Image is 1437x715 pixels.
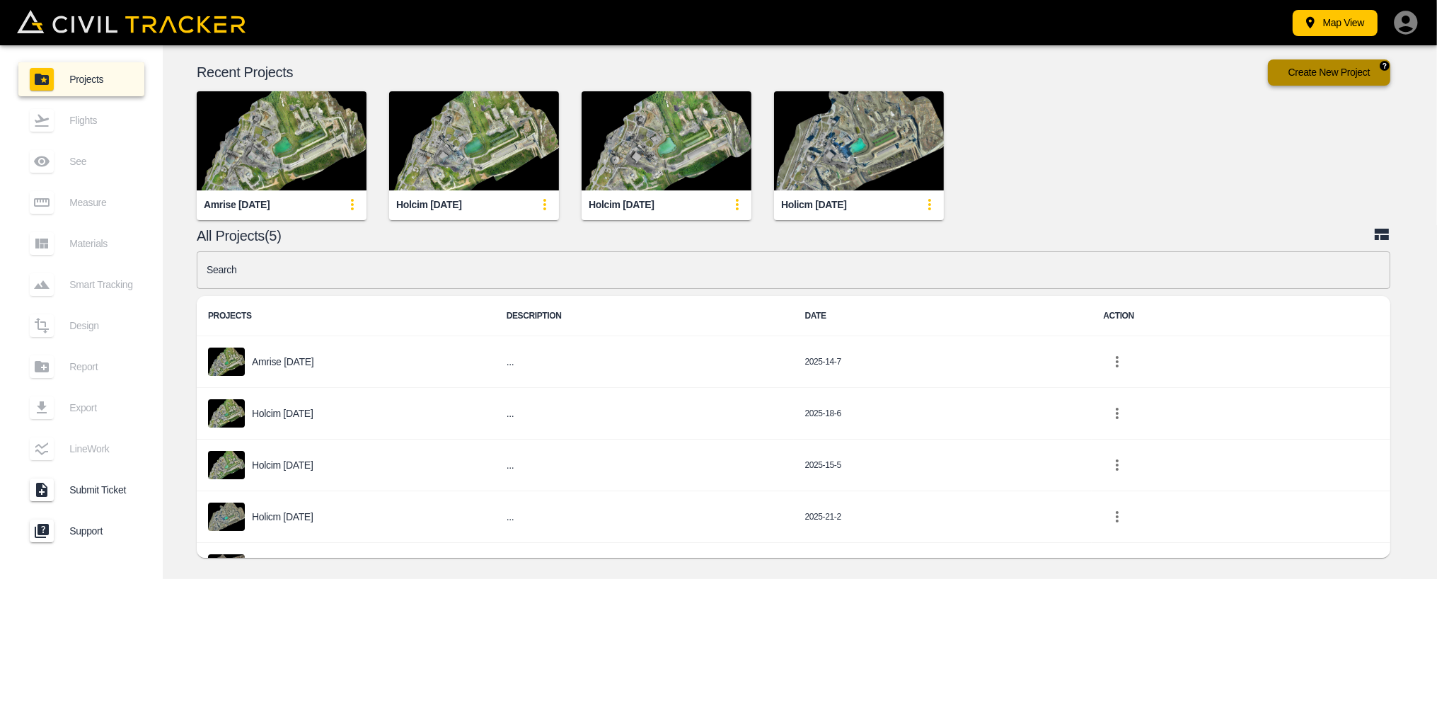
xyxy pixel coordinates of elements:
[18,514,144,548] a: Support
[197,230,1373,241] p: All Projects(5)
[69,484,133,496] span: Submit Ticket
[197,67,1268,78] p: Recent Projects
[794,388,1092,440] td: 2025-18-6
[723,190,751,219] button: update-card-details
[507,405,783,423] h6: ...
[794,543,1092,595] td: 2025-21-1
[208,503,245,531] img: project-image
[507,457,783,474] h6: ...
[531,190,559,219] button: update-card-details
[781,198,847,212] div: Holicm [DATE]
[197,91,367,190] img: Amrise July 2025
[18,473,144,507] a: Submit Ticket
[507,508,783,526] h6: ...
[69,74,133,85] span: Projects
[252,408,313,419] p: Holcim [DATE]
[252,459,313,471] p: Holcim [DATE]
[252,511,313,522] p: Holicm [DATE]
[582,91,751,190] img: Holcim May 2025
[18,62,144,96] a: Projects
[794,491,1092,543] td: 2025-21-2
[208,399,245,428] img: project-image
[208,554,245,583] img: project-image
[204,198,270,212] div: Amrise [DATE]
[794,336,1092,388] td: 2025-14-7
[208,348,245,376] img: project-image
[389,91,559,190] img: Holcim June 2025
[197,296,1390,595] table: project-list-table
[916,190,944,219] button: update-card-details
[69,525,133,537] span: Support
[507,353,783,371] h6: ...
[794,296,1092,336] th: DATE
[1293,10,1378,36] button: Map View
[794,440,1092,491] td: 2025-15-5
[396,198,462,212] div: Holcim [DATE]
[1268,59,1390,86] button: Create New Project
[1092,296,1390,336] th: ACTION
[197,296,495,336] th: PROJECTS
[589,198,654,212] div: Holcim [DATE]
[208,451,245,479] img: project-image
[774,91,944,190] img: Holicm Feb 2925
[338,190,367,219] button: update-card-details
[252,356,313,367] p: Amrise [DATE]
[495,296,794,336] th: DESCRIPTION
[17,10,246,33] img: Civil Tracker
